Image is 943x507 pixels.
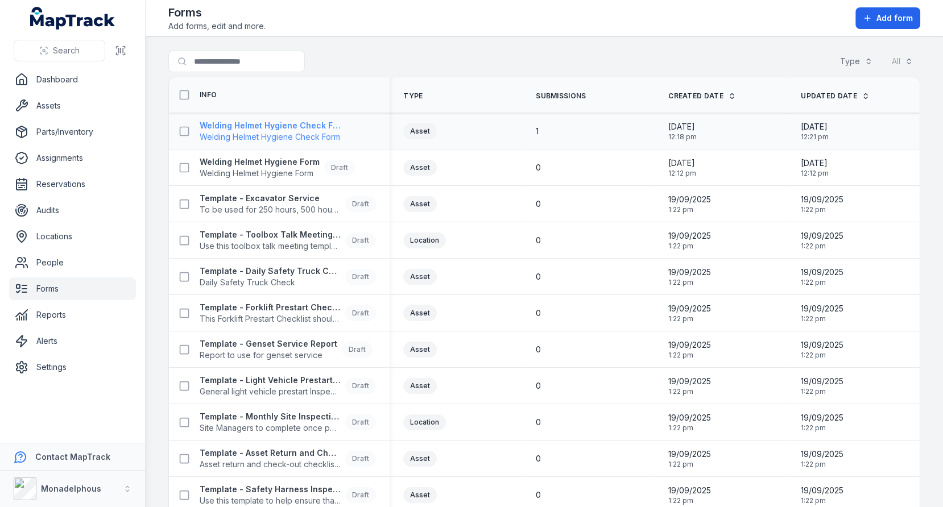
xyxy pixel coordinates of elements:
[324,160,355,176] div: Draft
[801,92,857,101] span: Updated Date
[668,412,711,423] span: 19/09/2025
[668,339,711,351] span: 19/09/2025
[668,121,697,132] span: [DATE]
[801,423,843,433] span: 1:22 pm
[200,120,345,131] strong: Welding Helmet Hygiene Check Form
[668,169,696,178] span: 12:12 pm
[342,342,373,358] div: Draft
[668,230,711,242] span: 19/09/2025
[200,422,341,434] span: Site Managers to complete once per month.
[801,387,843,396] span: 1:22 pm
[345,414,376,430] div: Draft
[200,229,376,252] a: Template - Toolbox Talk Meeting RecordUse this toolbox talk meeting template to record details fr...
[168,5,266,20] h2: Forms
[668,303,711,323] time: 19/09/2025, 1:22:32 pm
[801,314,843,323] span: 1:22 pm
[200,265,376,288] a: Template - Daily Safety Truck CheckDaily Safety Truck CheckDraft
[9,304,136,326] a: Reports
[200,265,341,277] strong: Template - Daily Safety Truck Check
[200,411,341,422] strong: Template - Monthly Site Inspection
[536,453,541,464] span: 0
[668,230,711,251] time: 19/09/2025, 1:22:32 pm
[668,387,711,396] span: 1:22 pm
[668,448,711,460] span: 19/09/2025
[801,278,843,287] span: 1:22 pm
[801,351,843,360] span: 1:22 pm
[536,307,541,319] span: 0
[345,378,376,394] div: Draft
[801,121,829,142] time: 25/09/2025, 12:21:59 pm
[200,193,376,215] a: Template - Excavator ServiceTo be used for 250 hours, 500 hours and 750 hours service only. (1,00...
[668,351,711,360] span: 1:22 pm
[801,242,843,251] span: 1:22 pm
[9,225,136,248] a: Locations
[345,269,376,285] div: Draft
[884,51,920,72] button: All
[801,157,829,178] time: 25/09/2025, 12:12:07 pm
[801,496,843,505] span: 1:22 pm
[9,330,136,352] a: Alerts
[200,484,376,506] a: Template - Safety Harness InspectionUse this template to help ensure that your harness is in good...
[855,7,920,29] button: Add form
[536,489,541,501] span: 0
[200,168,320,179] span: Welding Helmet Hygiene Form
[536,92,586,101] span: Submissions
[536,417,541,428] span: 0
[9,173,136,196] a: Reservations
[801,376,843,396] time: 19/09/2025, 1:22:32 pm
[53,45,80,56] span: Search
[345,232,376,248] div: Draft
[200,156,355,179] a: Welding Helmet Hygiene FormWelding Helmet Hygiene FormDraft
[200,277,341,288] span: Daily Safety Truck Check
[30,7,115,30] a: MapTrack
[801,485,843,496] span: 19/09/2025
[403,342,437,358] div: Asset
[668,194,711,214] time: 19/09/2025, 1:22:32 pm
[801,132,829,142] span: 12:21 pm
[668,267,711,278] span: 19/09/2025
[876,13,913,24] span: Add form
[200,131,345,143] span: Welding Helmet Hygiene Check Form
[403,232,446,248] div: Location
[403,160,437,176] div: Asset
[801,194,843,205] span: 19/09/2025
[668,412,711,433] time: 19/09/2025, 1:22:32 pm
[9,277,136,300] a: Forms
[403,305,437,321] div: Asset
[200,375,341,386] strong: Template - Light Vehicle Prestart Inspection
[200,313,341,325] span: This Forklift Prestart Checklist should be completed every day before starting forklift operations.
[536,344,541,355] span: 0
[200,302,376,325] a: Template - Forklift Prestart ChecklistThis Forklift Prestart Checklist should be completed every ...
[668,132,697,142] span: 12:18 pm
[200,338,337,350] strong: Template - Genset Service Report
[200,386,341,397] span: General light vehicle prestart Inspection form
[801,205,843,214] span: 1:22 pm
[668,448,711,469] time: 19/09/2025, 1:22:32 pm
[668,157,696,169] span: [DATE]
[668,303,711,314] span: 19/09/2025
[9,94,136,117] a: Assets
[200,240,341,252] span: Use this toolbox talk meeting template to record details from safety meetings and toolbox talks.
[168,20,266,32] span: Add forms, edit and more.
[9,68,136,91] a: Dashboard
[668,423,711,433] span: 1:22 pm
[668,485,711,496] span: 19/09/2025
[801,230,843,242] span: 19/09/2025
[200,350,337,361] span: Report to use for genset service
[801,448,843,469] time: 19/09/2025, 1:22:32 pm
[668,121,697,142] time: 25/09/2025, 12:18:44 pm
[536,271,541,282] span: 0
[801,412,843,433] time: 19/09/2025, 1:22:32 pm
[801,303,843,314] span: 19/09/2025
[833,51,880,72] button: Type
[668,460,711,469] span: 1:22 pm
[801,121,829,132] span: [DATE]
[200,411,376,434] a: Template - Monthly Site InspectionSite Managers to complete once per month.Draft
[536,126,539,137] span: 1
[668,339,711,360] time: 19/09/2025, 1:22:32 pm
[200,156,320,168] strong: Welding Helmet Hygiene Form
[200,338,373,361] a: Template - Genset Service ReportReport to use for genset serviceDraft
[801,460,843,469] span: 1:22 pm
[668,157,696,178] time: 25/09/2025, 12:12:07 pm
[9,147,136,169] a: Assignments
